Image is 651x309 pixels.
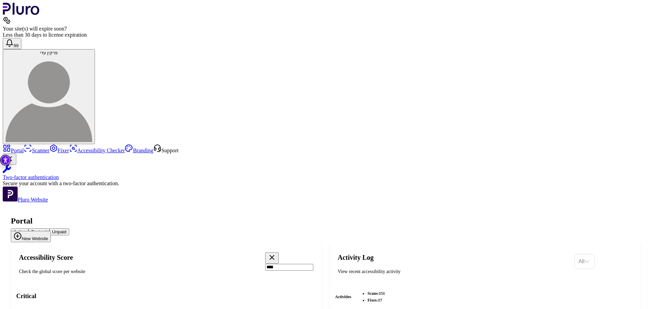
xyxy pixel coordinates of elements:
[338,268,569,275] div: View recent accessibility activity
[19,253,260,262] h2: Accessibility Score
[64,26,67,32] span: 7
[14,43,19,48] span: 99
[125,148,153,153] a: Branding
[3,165,648,180] a: Two-factor authentication
[19,268,260,275] div: Check the global score per website
[335,286,635,308] div: Activities
[265,252,279,264] button: Clear search field
[3,10,40,16] a: Logo
[69,148,125,153] a: Accessibility Checker
[11,228,28,235] button: Active
[31,229,46,234] span: Expired
[3,180,648,187] div: Secure your account with a two-factor authentication.
[379,291,385,296] span: 151
[50,148,69,153] a: Fixer
[368,297,385,304] li: fixes :
[5,55,92,142] img: פרקין עדי
[3,49,95,144] button: פרקין עדיפרקין עדי
[11,231,51,242] button: New Website
[11,216,640,226] h1: Portal
[3,144,648,203] aside: Sidebar menu
[368,290,385,297] li: scans :
[3,197,48,202] a: Open Pluro Website
[3,148,24,153] a: Portal
[265,264,313,271] input: Search
[3,174,648,180] div: Two-factor authentication
[52,229,66,234] span: Unpaid
[574,254,595,269] div: Set sorting
[16,292,316,300] h3: Critical
[40,50,58,55] span: פרקין עדי
[24,148,50,153] a: Scanner
[378,298,382,303] span: 17
[28,228,49,235] button: Expired
[153,148,179,153] a: Open Support screen
[14,229,26,234] span: Active
[3,32,648,38] div: Less than 30 days to license expiration
[50,228,69,235] button: Unpaid
[3,154,16,165] button: Close Two-factor authentication notification
[338,253,569,262] h2: Activity Log
[3,26,648,32] div: Your site(s) will expire soon
[3,38,21,49] button: Open notifications, you have 379 new notifications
